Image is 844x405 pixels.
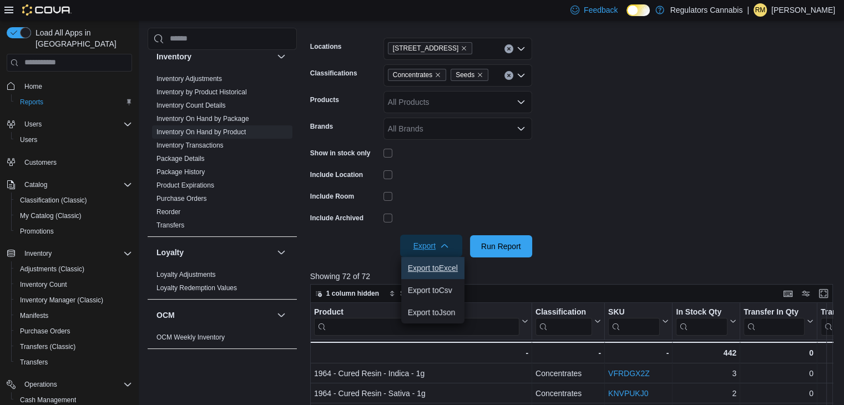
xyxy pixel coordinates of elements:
[16,225,132,238] span: Promotions
[16,325,75,338] a: Purchase Orders
[535,307,592,317] div: Classification
[20,98,43,107] span: Reports
[20,196,87,205] span: Classification (Classic)
[11,355,137,370] button: Transfers
[156,221,184,229] a: Transfers
[20,156,61,169] a: Customers
[393,43,459,54] span: [STREET_ADDRESS]
[11,224,137,239] button: Promotions
[310,42,342,51] label: Locations
[608,346,669,360] div: -
[676,307,727,317] div: In Stock Qty
[771,3,835,17] p: [PERSON_NAME]
[781,287,795,300] button: Keyboard shortcuts
[744,307,805,335] div: Transfer In Qty
[310,149,371,158] label: Show in stock only
[16,95,48,109] a: Reports
[24,82,42,91] span: Home
[24,180,47,189] span: Catalog
[314,387,528,400] div: 1964 - Cured Resin - Sativa - 1g
[24,249,52,258] span: Inventory
[156,247,184,258] h3: Loyalty
[310,271,838,282] p: Showing 72 of 72
[11,292,137,308] button: Inventory Manager (Classic)
[676,307,727,335] div: In Stock Qty
[156,195,207,202] a: Purchase Orders
[20,378,62,391] button: Operations
[20,247,56,260] button: Inventory
[16,133,132,146] span: Users
[2,117,137,132] button: Users
[156,333,225,341] a: OCM Weekly Inventory
[20,311,48,320] span: Manifests
[20,247,132,260] span: Inventory
[608,369,650,378] a: VFRDGX2Z
[148,72,297,236] div: Inventory
[310,95,339,104] label: Products
[24,380,57,389] span: Operations
[2,246,137,261] button: Inventory
[156,283,237,292] span: Loyalty Redemption Values
[16,209,132,222] span: My Catalog (Classic)
[754,3,767,17] div: Rachel McLennan
[517,71,525,80] button: Open list of options
[156,181,214,189] a: Product Expirations
[11,94,137,110] button: Reports
[156,101,226,110] span: Inventory Count Details
[156,221,184,230] span: Transfers
[517,124,525,133] button: Open list of options
[326,289,379,298] span: 1 column hidden
[16,194,92,207] a: Classification (Classic)
[504,44,513,53] button: Clear input
[608,307,669,335] button: SKU
[747,3,749,17] p: |
[31,27,132,49] span: Load All Apps in [GEOGRAPHIC_DATA]
[670,3,742,17] p: Regulators Cannabis
[20,396,76,404] span: Cash Management
[156,88,247,96] a: Inventory by Product Historical
[481,241,521,252] span: Run Report
[584,4,618,16] span: Feedback
[388,69,446,81] span: Concentrates
[16,356,52,369] a: Transfers
[314,307,528,335] button: Product
[16,325,132,338] span: Purchase Orders
[156,74,222,83] span: Inventory Adjustments
[156,51,191,62] h3: Inventory
[608,307,660,335] div: SKU URL
[148,268,297,299] div: Loyalty
[400,235,462,257] button: Export
[20,211,82,220] span: My Catalog (Classic)
[156,310,175,321] h3: OCM
[156,247,272,258] button: Loyalty
[156,168,205,176] span: Package History
[20,342,75,351] span: Transfers (Classic)
[148,331,297,348] div: OCM
[535,307,592,335] div: Classification
[156,194,207,203] span: Purchase Orders
[535,346,601,360] div: -
[11,339,137,355] button: Transfers (Classic)
[156,207,180,216] span: Reorder
[626,4,650,16] input: Dark Mode
[310,69,357,78] label: Classifications
[20,178,52,191] button: Catalog
[400,289,429,298] span: Sort fields
[385,287,434,300] button: Sort fields
[517,44,525,53] button: Open list of options
[11,277,137,292] button: Inventory Count
[16,340,80,353] a: Transfers (Classic)
[20,265,84,274] span: Adjustments (Classic)
[20,358,48,367] span: Transfers
[20,79,132,93] span: Home
[11,208,137,224] button: My Catalog (Classic)
[156,270,216,279] span: Loyalty Adjustments
[314,307,519,317] div: Product
[504,71,513,80] button: Clear input
[434,72,441,78] button: Remove Concentrates from selection in this group
[407,235,456,257] span: Export
[388,42,473,54] span: 650 Division Rd
[314,346,528,360] div: -
[535,307,601,335] button: Classification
